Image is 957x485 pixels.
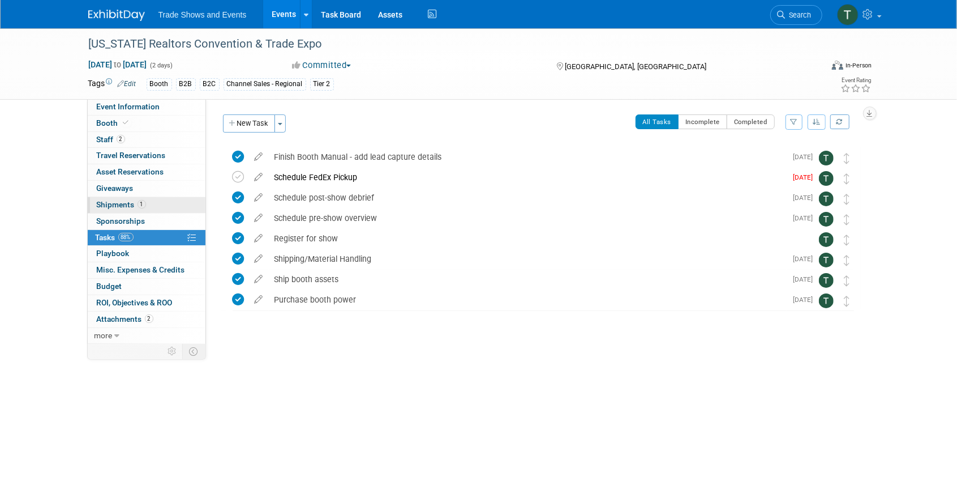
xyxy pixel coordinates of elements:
a: edit [249,172,269,182]
img: Tiff Wagner [819,212,834,227]
a: edit [249,274,269,284]
button: New Task [223,114,275,133]
span: Staff [97,135,125,144]
div: Purchase booth power [269,290,787,309]
img: Tiff Wagner [819,293,834,308]
span: [DATE] [793,173,819,181]
img: Tiff Wagner [819,151,834,165]
img: Format-Inperson.png [832,61,843,70]
a: Tasks88% [88,230,205,246]
div: Schedule post-show debrief [269,188,787,207]
span: 88% [118,233,134,241]
img: Tiff Wagner [819,253,834,267]
a: edit [249,213,269,223]
span: [DATE] [793,275,819,283]
button: Completed [727,114,775,129]
i: Move task [844,214,850,225]
span: Attachments [97,314,153,324]
div: Ship booth assets [269,270,787,289]
span: Trade Shows and Events [158,10,247,19]
span: Shipments [97,200,146,209]
a: Event Information [88,99,205,115]
div: Event Format [756,59,872,76]
a: Playbook [88,246,205,262]
a: Asset Reservations [88,164,205,180]
a: edit [249,193,269,203]
span: Tasks [96,233,134,242]
div: Event Rating [840,78,871,83]
div: B2C [200,78,220,90]
a: Travel Reservations [88,148,205,164]
a: Sponsorships [88,214,205,229]
span: Budget [97,282,122,291]
img: ExhibitDay [88,10,145,21]
span: 2 [117,135,125,143]
span: Playbook [97,249,130,258]
div: Channel Sales - Regional [224,78,306,90]
span: to [113,60,123,69]
img: Tiff Wagner [819,232,834,247]
i: Move task [844,296,850,307]
span: (2 days) [149,62,173,69]
span: [DATE] [793,153,819,161]
a: Shipments1 [88,197,205,213]
span: Asset Reservations [97,167,164,176]
span: [DATE] [793,214,819,222]
img: Tiff Wagner [819,273,834,288]
span: [DATE] [793,296,819,304]
div: Finish Booth Manual - add lead capture details [269,147,787,167]
i: Move task [844,275,850,286]
a: Attachments2 [88,312,205,327]
i: Move task [844,194,850,205]
td: Toggle Event Tabs [182,344,205,359]
a: Edit [118,80,136,88]
button: All Tasks [636,114,679,129]
img: Tiff Wagner [819,171,834,186]
a: Search [770,5,822,25]
a: Giveaways [88,181,205,197]
a: Budget [88,279,205,295]
td: Personalize Event Tab Strip [163,344,183,359]
span: Event Information [97,102,160,111]
td: Tags [88,78,136,91]
span: Booth [97,118,131,127]
a: Misc. Expenses & Credits [88,262,205,278]
span: 2 [145,314,153,323]
i: Move task [844,255,850,266]
a: edit [249,254,269,264]
span: more [95,331,113,340]
a: edit [249,295,269,305]
span: Misc. Expenses & Credits [97,265,185,274]
a: edit [249,152,269,162]
div: Schedule pre-show overview [269,209,787,228]
i: Move task [844,235,850,245]
span: [DATE] [793,255,819,263]
div: Register for show [269,229,796,248]
span: Sponsorships [97,216,145,226]
img: Tiff Wagner [819,192,834,206]
span: [DATE] [793,194,819,202]
span: 1 [138,200,146,209]
div: Shipping/Material Handling [269,249,787,269]
a: ROI, Objectives & ROO [88,295,205,311]
a: edit [249,233,269,244]
span: Giveaways [97,184,134,193]
a: more [88,328,205,344]
div: [US_STATE] Realtors Convention & Trade Expo [85,34,805,54]
div: In-Person [845,61,872,70]
div: Schedule FedEx Pickup [269,168,787,187]
span: [DATE] [DATE] [88,59,148,70]
button: Incomplete [678,114,727,129]
i: Booth reservation complete [123,120,129,126]
i: Move task [844,153,850,164]
span: [GEOGRAPHIC_DATA], [GEOGRAPHIC_DATA] [565,62,706,71]
img: Tiff Wagner [837,4,859,25]
span: Travel Reservations [97,151,166,160]
a: Booth [88,116,205,131]
i: Move task [844,173,850,184]
span: Search [786,11,812,19]
span: ROI, Objectives & ROO [97,298,173,307]
a: Refresh [830,114,849,129]
div: B2B [176,78,196,90]
div: Booth [147,78,172,90]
